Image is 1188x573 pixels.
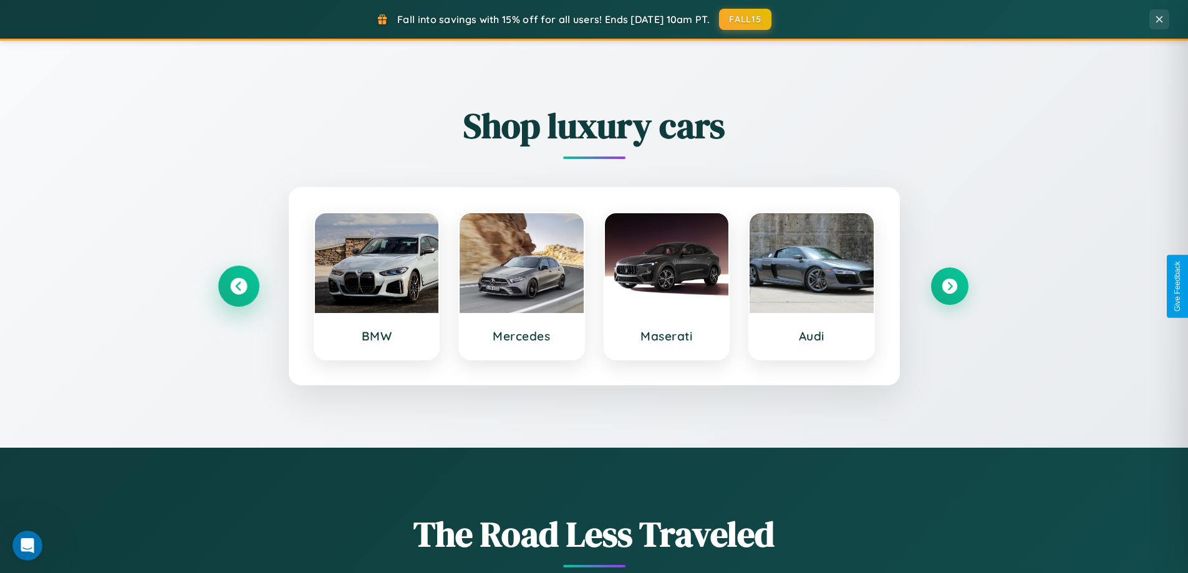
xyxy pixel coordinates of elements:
[1173,261,1182,312] div: Give Feedback
[762,329,861,344] h3: Audi
[327,329,427,344] h3: BMW
[719,9,771,30] button: FALL15
[397,13,710,26] span: Fall into savings with 15% off for all users! Ends [DATE] 10am PT.
[472,329,571,344] h3: Mercedes
[220,102,968,150] h2: Shop luxury cars
[617,329,717,344] h3: Maserati
[220,510,968,558] h1: The Road Less Traveled
[12,531,42,561] iframe: Intercom live chat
